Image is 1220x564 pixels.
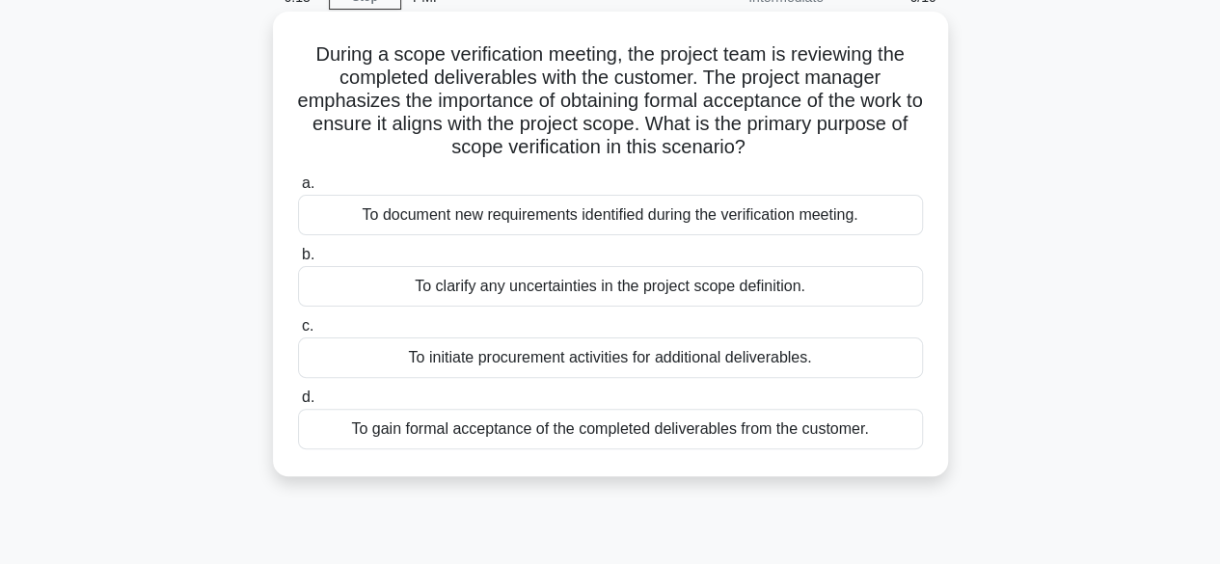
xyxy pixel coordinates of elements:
div: To initiate procurement activities for additional deliverables. [298,337,923,378]
span: d. [302,389,314,405]
span: b. [302,246,314,262]
div: To clarify any uncertainties in the project scope definition. [298,266,923,307]
div: To document new requirements identified during the verification meeting. [298,195,923,235]
span: c. [302,317,313,334]
span: a. [302,175,314,191]
h5: During a scope verification meeting, the project team is reviewing the completed deliverables wit... [296,42,925,160]
div: To gain formal acceptance of the completed deliverables from the customer. [298,409,923,449]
